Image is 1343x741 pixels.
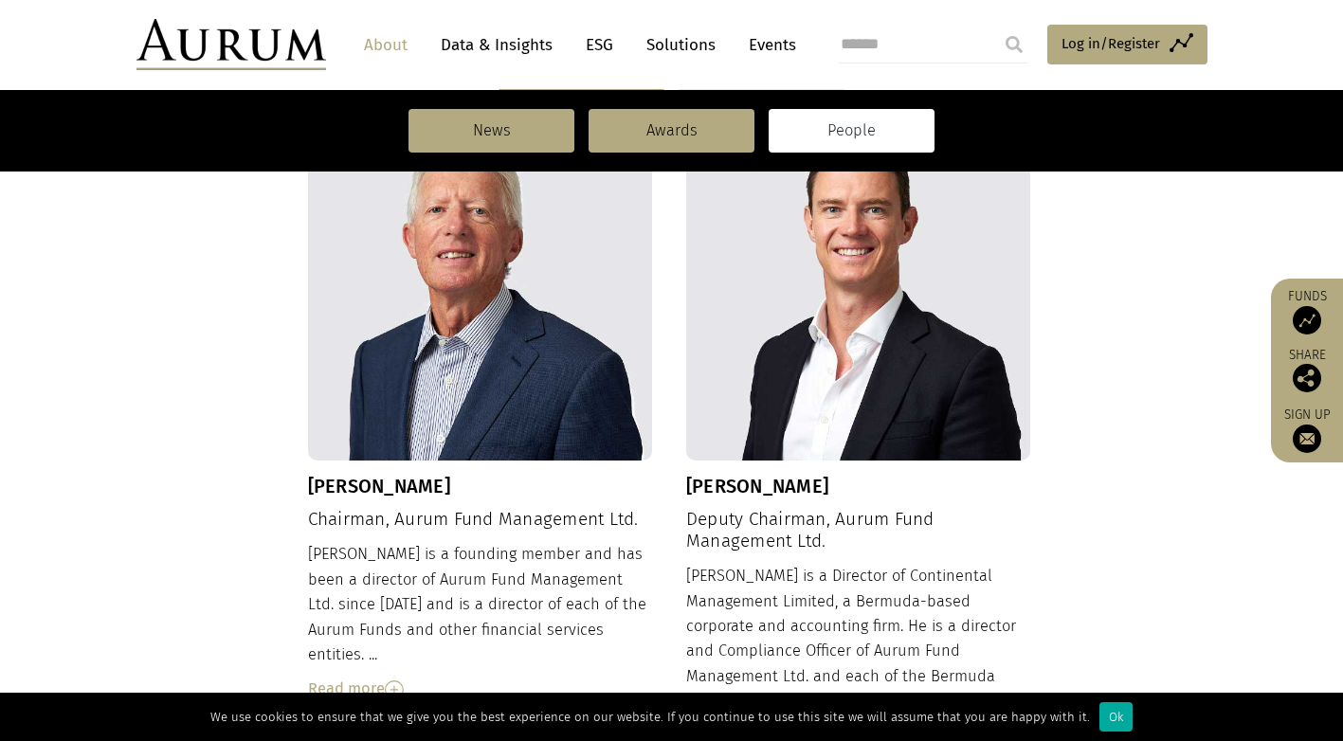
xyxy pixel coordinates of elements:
[739,27,796,63] a: Events
[1280,288,1334,334] a: Funds
[1293,364,1321,392] img: Share this post
[589,109,754,153] a: Awards
[637,27,725,63] a: Solutions
[769,109,935,153] a: People
[136,19,326,70] img: Aurum
[308,509,653,531] h4: Chairman, Aurum Fund Management Ltd.
[995,26,1033,63] input: Submit
[308,475,653,497] h3: [PERSON_NAME]
[1293,425,1321,453] img: Sign up to our newsletter
[308,542,653,701] div: [PERSON_NAME] is a founding member and has been a director of Aurum Fund Management Ltd. since [D...
[308,677,653,701] div: Read more
[1280,349,1334,392] div: Share
[408,109,574,153] a: News
[686,509,1031,552] h4: Deputy Chairman, Aurum Fund Management Ltd.
[1293,306,1321,334] img: Access Funds
[431,27,562,63] a: Data & Insights
[1062,32,1160,55] span: Log in/Register
[385,680,404,699] img: Read More
[354,27,417,63] a: About
[686,475,1031,497] h3: [PERSON_NAME]
[576,27,623,63] a: ESG
[1099,702,1133,732] div: Ok
[1047,25,1207,64] a: Log in/Register
[1280,407,1334,453] a: Sign up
